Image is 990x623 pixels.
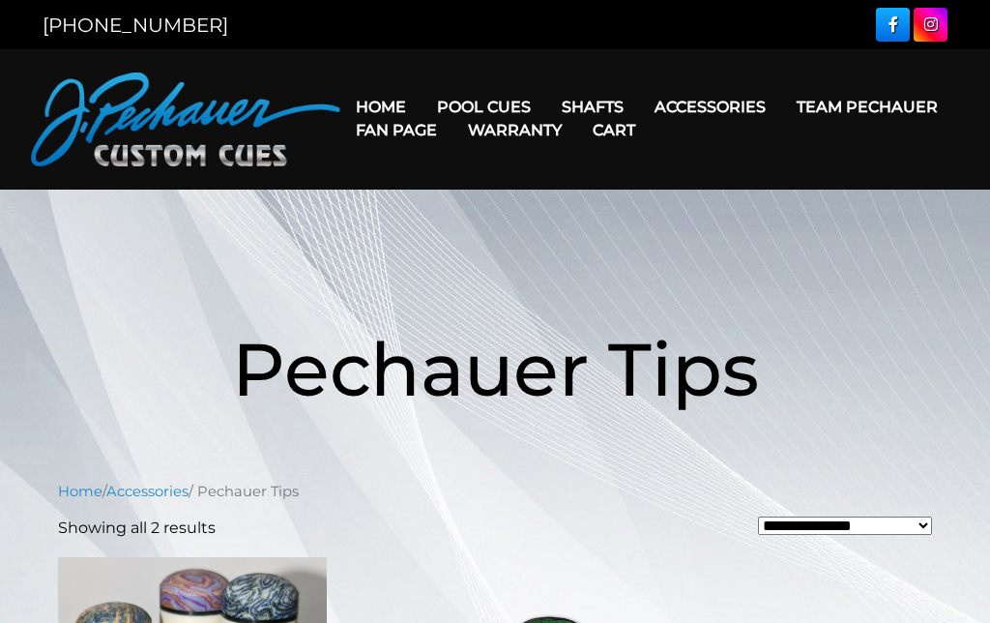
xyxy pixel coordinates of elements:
a: Warranty [452,105,577,155]
a: Home [340,82,422,132]
a: Accessories [639,82,781,132]
a: Accessories [106,483,189,500]
span: Pechauer Tips [232,324,759,414]
img: Pechauer Custom Cues [31,73,340,166]
a: Pool Cues [422,82,546,132]
nav: Breadcrumb [58,481,932,502]
a: [PHONE_NUMBER] [43,14,228,37]
a: Cart [577,105,651,155]
p: Showing all 2 results [58,517,216,540]
a: Shafts [546,82,639,132]
a: Fan Page [340,105,452,155]
a: Home [58,483,102,500]
select: Shop order [758,517,932,535]
a: Team Pechauer [781,82,953,132]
